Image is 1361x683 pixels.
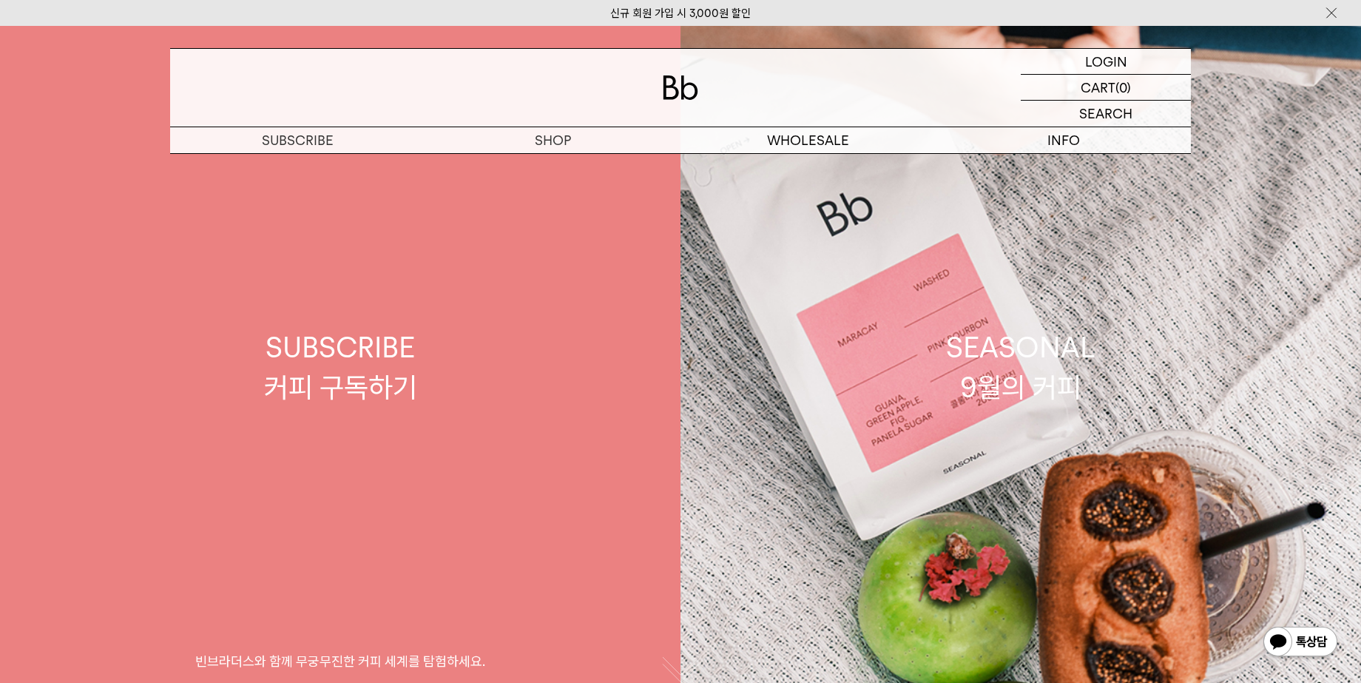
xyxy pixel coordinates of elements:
[170,127,425,153] a: SUBSCRIBE
[680,127,936,153] p: WHOLESALE
[1079,101,1132,127] p: SEARCH
[936,127,1191,153] p: INFO
[1115,75,1131,100] p: (0)
[663,75,698,100] img: 로고
[610,7,751,20] a: 신규 회원 가입 시 3,000원 할인
[1262,625,1339,661] img: 카카오톡 채널 1:1 채팅 버튼
[1081,75,1115,100] p: CART
[425,127,680,153] a: SHOP
[264,328,417,406] div: SUBSCRIBE 커피 구독하기
[1085,49,1127,74] p: LOGIN
[1021,75,1191,101] a: CART (0)
[1021,49,1191,75] a: LOGIN
[946,328,1095,406] div: SEASONAL 9월의 커피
